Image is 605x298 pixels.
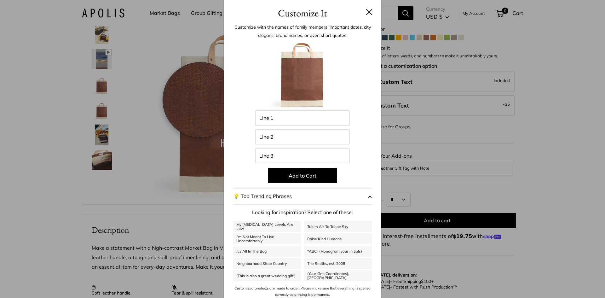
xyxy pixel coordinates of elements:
a: Tulum Air To Tahoe Sky [304,221,372,232]
a: The Smiths, est. 2008 [304,258,372,269]
a: I'm Not Meant To Live Uncomfortably [233,233,301,244]
button: Add to Cart [268,168,337,183]
a: "ABC" (Monogram your initials) [304,246,372,257]
a: It's All In The Bag [233,246,301,257]
a: Neighborhood State Country [233,258,301,269]
a: (This is also a great wedding gift!) [233,270,301,281]
button: 💡 Top Trending Phrases [233,188,372,205]
img: 1_APOLIS-MUSTANG-003-CUST.jpg [268,41,337,110]
p: Looking for inspiration? Select one of these: [233,208,372,217]
a: (Your Geo Coordinates), [GEOGRAPHIC_DATA] [304,270,372,281]
p: Customize with the names of family members, important dates, city slogans, brand names, or even s... [233,23,372,39]
a: My [MEDICAL_DATA] Levels Are Low [233,221,301,232]
p: Customized products are made to order. Please make sure that everything is spelled correctly as p... [233,285,372,298]
a: Raise Kind Humans [304,233,372,244]
h3: Customize It [233,6,372,20]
